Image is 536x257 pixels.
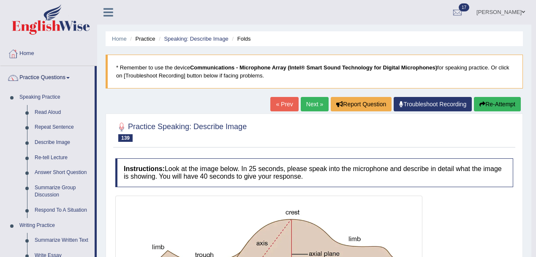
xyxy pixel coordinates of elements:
[16,218,95,233] a: Writing Practice
[31,203,95,218] a: Respond To A Situation
[301,97,329,111] a: Next »
[394,97,472,111] a: Troubleshoot Recording
[115,158,513,187] h4: Look at the image below. In 25 seconds, please speak into the microphone and describe in detail w...
[31,105,95,120] a: Read Aloud
[474,97,521,111] button: Re-Attempt
[270,97,298,111] a: « Prev
[164,36,228,42] a: Speaking: Describe Image
[112,36,127,42] a: Home
[31,150,95,166] a: Re-tell Lecture
[230,35,250,43] li: Folds
[0,42,97,63] a: Home
[128,35,155,43] li: Practice
[31,120,95,135] a: Repeat Sentence
[0,66,95,87] a: Practice Questions
[31,233,95,248] a: Summarize Written Text
[31,135,95,150] a: Describe Image
[459,3,469,11] span: 17
[190,64,437,71] b: Communications - Microphone Array (Intel® Smart Sound Technology for Digital Microphones)
[331,97,392,111] button: Report Question
[16,90,95,105] a: Speaking Practice
[31,180,95,203] a: Summarize Group Discussion
[124,165,165,172] b: Instructions:
[115,121,247,142] h2: Practice Speaking: Describe Image
[118,134,133,142] span: 139
[106,55,523,88] blockquote: * Remember to use the device for speaking practice. Or click on [Troubleshoot Recording] button b...
[31,165,95,180] a: Answer Short Question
